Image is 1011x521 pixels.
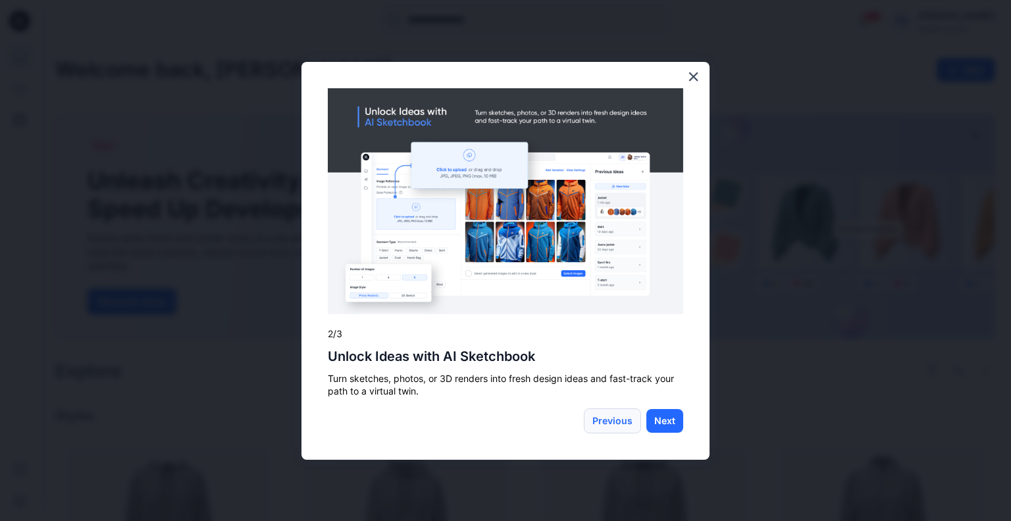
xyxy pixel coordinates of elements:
button: Next [646,409,683,433]
button: Previous [584,408,641,433]
h2: Unlock Ideas with AI Sketchbook [328,348,683,364]
button: Close [687,66,700,87]
p: 2/3 [328,327,683,341]
p: Turn sketches, photos, or 3D renders into fresh design ideas and fast-track your path to a virtua... [328,372,683,398]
